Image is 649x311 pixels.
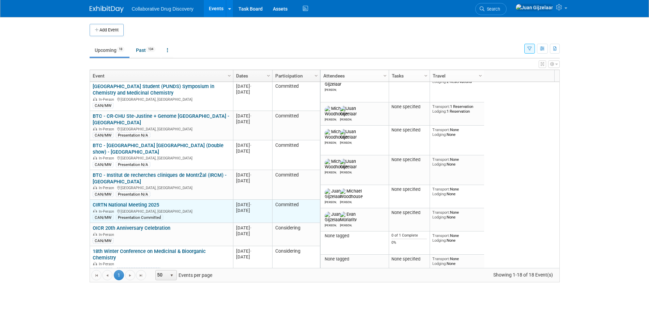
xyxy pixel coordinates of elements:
span: Lodging: [432,79,447,84]
span: Column Settings [478,73,483,79]
div: None None [432,127,481,137]
div: CAN/MW [93,132,113,138]
span: - [250,84,251,89]
img: In-Person Event [93,97,97,101]
a: Go to the previous page [102,270,112,280]
a: Past134 [131,44,160,57]
div: [DATE] [236,231,269,237]
a: Column Settings [312,70,320,80]
span: - [250,172,251,178]
div: [DATE] [236,148,269,154]
img: In-Person Event [93,127,97,130]
div: Juan Gijzelaar [325,87,337,91]
div: [DATE] [236,208,269,213]
div: [DATE] [236,248,269,254]
span: Transport: [432,104,450,109]
span: Lodging: [432,162,447,167]
div: None tagged [323,233,386,239]
a: Event [93,70,229,82]
a: Upcoming18 [90,44,129,57]
span: In-Person [99,262,116,266]
div: Presentation N/A [116,192,150,197]
img: In-Person Event [93,232,97,236]
a: Go to the last page [136,270,146,280]
span: Search [484,6,500,12]
img: Juan Gijzelaar [340,159,357,170]
div: [DATE] [236,254,269,260]
span: Transport: [432,127,450,132]
span: - [250,202,251,207]
div: 1 Reservation 1 Reservation [432,104,481,114]
span: - [250,249,251,254]
a: Go to the next page [125,270,135,280]
img: Michael Woodhouse [340,188,363,199]
img: In-Person Event [93,262,97,265]
td: Committed [272,200,320,223]
img: In-Person Event [93,156,97,159]
a: CIRTN National Meeting 2025 [93,202,159,208]
div: None specified [391,104,427,110]
span: Column Settings [313,73,319,79]
div: [DATE] [236,142,269,148]
div: CAN/MW [93,103,113,108]
a: Travel [433,70,480,82]
img: Juan Gijzelaar [340,106,357,117]
div: Michael Woodhouse [340,199,352,204]
div: Presentation N/A [116,162,150,167]
div: None None [432,210,481,220]
span: Showing 1-18 of 18 Event(s) [487,270,559,280]
span: Events per page [146,270,219,280]
span: 50 [156,270,167,280]
a: 18th Winter Conference on Medicinal & Bioorganic Chemistry [93,248,206,261]
span: Transport: [432,256,450,261]
div: CAN/MW [93,162,113,167]
span: select [169,273,174,278]
div: [DATE] [236,172,269,178]
span: Transport: [432,157,450,162]
div: None specified [391,187,427,192]
span: Lodging: [432,132,447,137]
img: Michael Woodhouse [325,129,347,140]
a: Column Settings [477,70,484,80]
div: [DATE] [236,113,269,119]
span: Go to the first page [94,273,99,278]
span: Transport: [432,233,450,238]
div: [DATE] [236,178,269,184]
div: 0% [391,240,427,245]
span: Lodging: [432,215,447,220]
td: Considering [272,223,320,246]
div: [GEOGRAPHIC_DATA], [GEOGRAPHIC_DATA] [93,126,230,132]
img: ExhibitDay [90,6,124,13]
td: Committed [272,111,320,140]
a: Column Settings [381,70,389,80]
span: Lodging: [432,238,447,243]
div: Juan Gijzelaar [340,117,352,121]
img: Evan Moriarity [340,212,357,223]
span: Transport: [432,210,450,215]
div: Juan Gijzelaar [325,199,337,204]
span: Column Settings [382,73,388,79]
a: Search [475,3,507,15]
span: - [250,143,251,148]
div: Juan Gijzelaar [340,170,352,174]
span: In-Person [99,209,116,214]
a: [GEOGRAPHIC_DATA] Student (PUNDS) Symposium in Chemistry and Medicinal Chemistry [93,83,214,96]
div: None specified [391,127,427,133]
span: Column Settings [227,73,232,79]
div: CAN/MW [93,215,113,220]
span: Column Settings [266,73,271,79]
span: 18 [117,47,124,52]
a: Column Settings [422,70,430,80]
a: Attendees [323,70,384,82]
a: Column Settings [265,70,272,80]
div: None None [432,157,481,167]
a: BTC - CR-CHU Ste-Justine + Genome [GEOGRAPHIC_DATA] - [GEOGRAPHIC_DATA] [93,113,229,126]
span: 1 [114,270,124,280]
div: Michael Woodhouse [325,170,337,174]
div: None None [432,233,481,243]
div: Juan Gijzelaar [340,140,352,144]
div: [DATE] [236,225,269,231]
span: In-Person [99,186,116,190]
img: Juan Gijzelaar [515,4,553,11]
span: - [250,113,251,118]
